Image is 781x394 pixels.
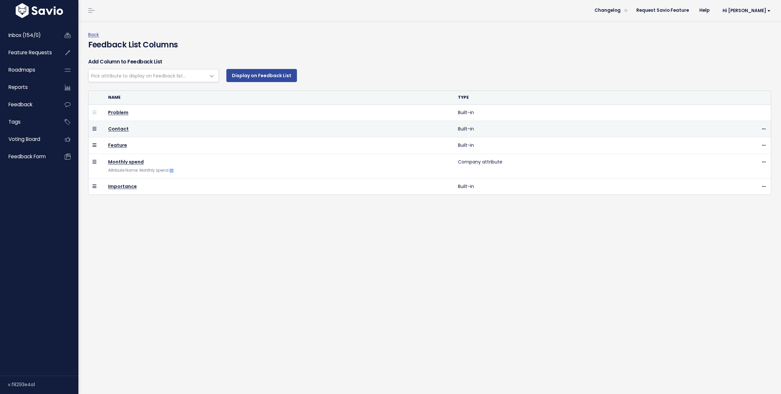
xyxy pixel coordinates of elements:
[8,32,41,39] span: Inbox (154/0)
[723,8,771,13] span: Hi [PERSON_NAME]
[8,376,78,393] div: v.f8293e4a1
[8,153,46,160] span: Feedback form
[88,69,219,82] span: Company
[454,137,704,154] td: Built-in
[8,101,32,108] span: Feedback
[2,62,54,77] a: Roadmaps
[2,97,54,112] a: Feedback
[8,118,21,125] span: Tags
[2,28,54,43] a: Inbox (154/0)
[2,80,54,95] a: Reports
[8,66,35,73] span: Roadmaps
[108,168,173,173] small: Attribute Name: Monthly spend
[2,132,54,147] a: Voting Board
[88,31,99,38] a: Back
[8,84,28,91] span: Reports
[8,49,52,56] span: Feature Requests
[104,91,454,104] th: Name
[2,149,54,164] a: Feedback form
[108,159,144,165] a: Monthly spend
[2,45,54,60] a: Feature Requests
[88,58,771,66] h6: Add Column to Feedback List
[715,6,776,16] a: Hi [PERSON_NAME]
[226,69,297,82] button: Display on Feedback List
[108,142,127,148] a: Feature
[454,154,704,178] td: Company attribute
[594,8,621,13] span: Changelog
[108,126,129,132] a: Contact
[170,169,173,173] img: intercom.b36fdf41edad.png
[454,121,704,137] td: Built-in
[8,136,40,143] span: Voting Board
[454,91,704,104] th: Type
[89,69,205,82] span: Company
[2,114,54,129] a: Tags
[454,179,704,195] td: Built-in
[14,3,65,18] img: logo-white.9d6f32f41409.svg
[694,6,715,15] a: Help
[88,39,771,51] h4: Feedback List Columns
[91,73,186,79] span: Pick attribute to display on Feedback list...
[108,183,137,190] a: Importance
[454,105,704,121] td: Built-in
[631,6,694,15] a: Request Savio Feature
[108,109,128,116] a: Problem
